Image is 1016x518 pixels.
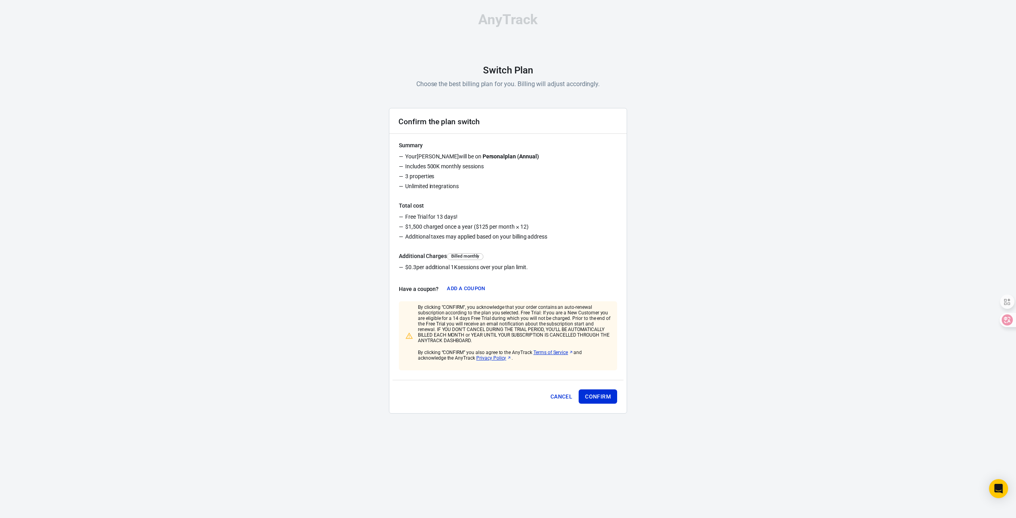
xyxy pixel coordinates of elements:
h6: Summary [399,141,617,149]
h2: Confirm the plan switch [398,117,480,126]
li: Unlimited integrations [399,182,617,192]
button: Add a Coupon [445,283,487,295]
p: Choose the best billing plan for you. Billing will adjust accordingly. [416,79,600,89]
strong: Personal plan ( Annual ) [483,153,539,160]
span: 1K [451,264,458,270]
a: Privacy Policy [476,355,512,361]
p: By clicking "CONFIRM", you acknowledge that your order contains an auto-renewal subscription acco... [418,304,611,343]
li: 3 properties [399,172,617,182]
li: Your [PERSON_NAME] will be on [399,152,617,162]
h1: Switch Plan [483,65,533,76]
li: Free Trial for 13 days! [399,213,617,223]
h6: Total cost [399,202,617,210]
a: Terms of Service [533,350,573,355]
button: Cancel [547,389,575,404]
li: Additional taxes may applied based on your billing address [399,233,617,243]
span: Billed monthly [450,253,481,260]
h6: Have a coupon? [399,285,439,293]
button: Confirm [579,389,617,404]
span: $0.3 [405,264,416,270]
p: By clicking “CONFIRM” you also agree to the AnyTrack and acknowledge the AnyTrack . [418,350,611,361]
div: Open Intercom Messenger [989,479,1008,498]
li: $1,500 charged once a year ($125 per month ⨉ 12) [399,223,617,233]
li: Includes 500K monthly sessions [399,162,617,172]
li: per additional sessions over your plan limit. [399,263,617,273]
div: AnyTrack [389,13,627,27]
h6: Additional Charges [399,252,617,260]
